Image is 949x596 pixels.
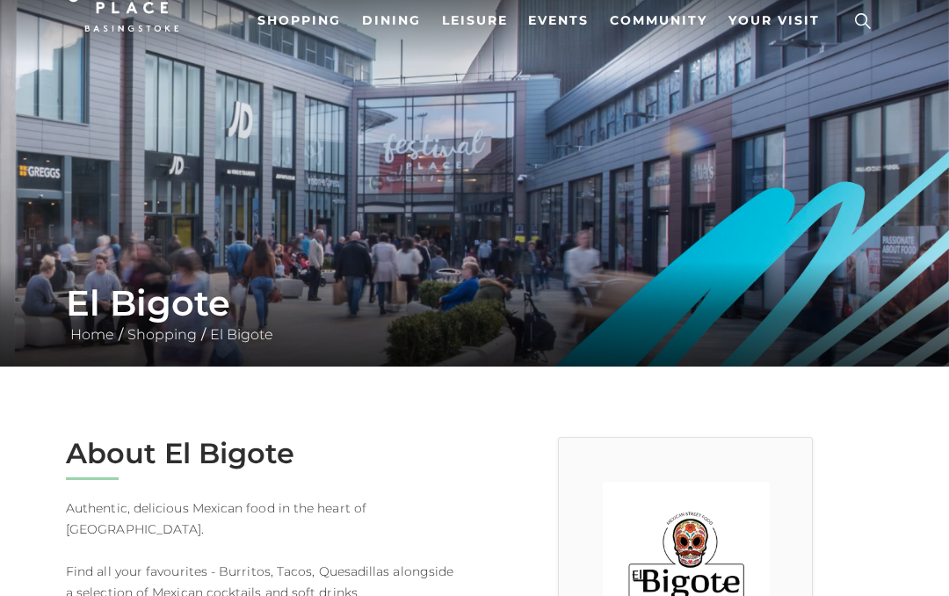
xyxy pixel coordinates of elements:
a: Dining [355,4,428,37]
a: Shopping [123,326,201,343]
a: El Bigote [206,326,278,343]
a: Events [521,4,596,37]
span: Your Visit [728,11,820,30]
a: Community [603,4,714,37]
h2: About El Bigote [66,437,461,470]
a: Leisure [435,4,515,37]
h1: El Bigote [66,282,883,324]
div: / / [53,282,896,345]
a: Home [66,326,119,343]
a: Shopping [250,4,348,37]
a: Your Visit [721,4,836,37]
